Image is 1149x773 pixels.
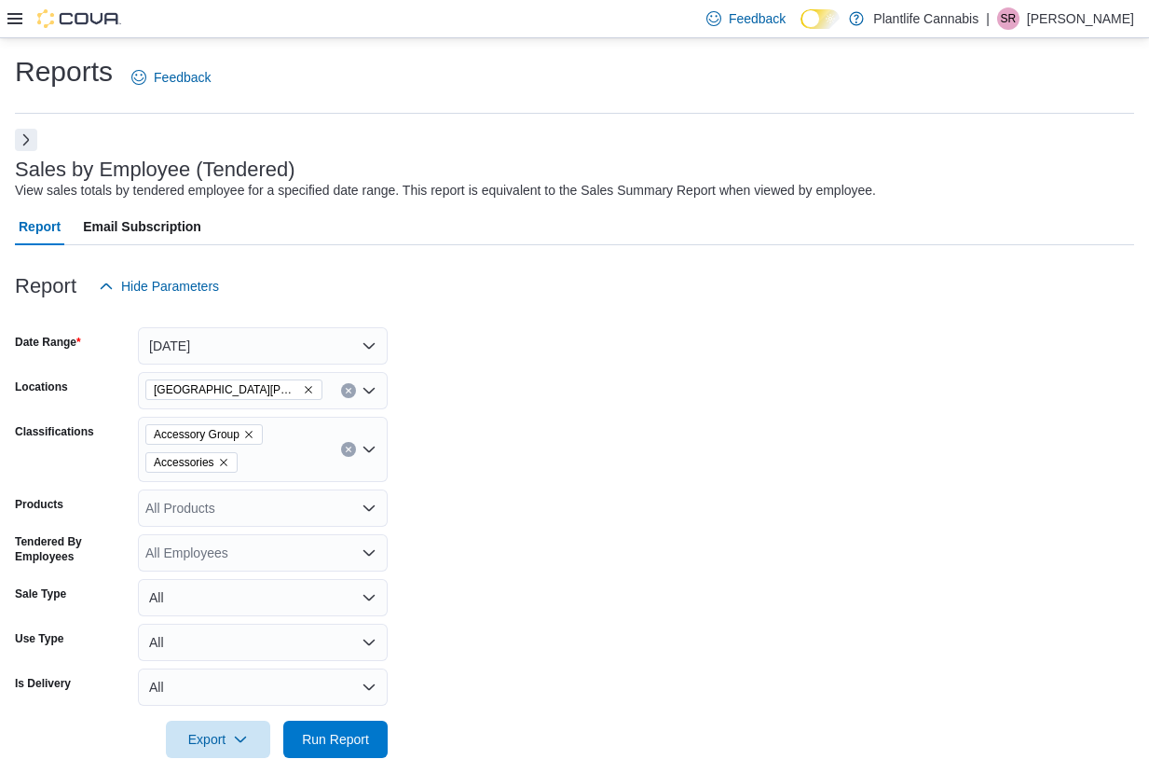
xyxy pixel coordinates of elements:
[15,587,66,601] label: Sale Type
[362,501,376,516] button: Open list of options
[341,442,356,457] button: Clear input
[1001,7,1017,30] span: SR
[166,721,270,758] button: Export
[15,534,130,564] label: Tendered By Employees
[15,380,68,394] label: Locations
[37,9,121,28] img: Cova
[15,275,76,297] h3: Report
[362,442,376,457] button: Open list of options
[15,497,63,512] label: Products
[154,380,299,399] span: [GEOGRAPHIC_DATA][PERSON_NAME] - [GEOGRAPHIC_DATA]
[154,425,239,444] span: Accessory Group
[997,7,1019,30] div: Skyler Rowsell
[15,676,71,691] label: Is Delivery
[138,624,388,661] button: All
[91,268,226,305] button: Hide Parameters
[15,159,295,181] h3: Sales by Employee (Tendered)
[986,7,990,30] p: |
[218,457,229,468] button: Remove Accessories from selection in this group
[19,208,61,245] span: Report
[154,453,214,472] span: Accessories
[800,9,840,29] input: Dark Mode
[138,327,388,365] button: [DATE]
[15,53,113,90] h1: Reports
[15,631,63,646] label: Use Type
[1027,7,1134,30] p: [PERSON_NAME]
[15,129,37,151] button: Next
[729,9,786,28] span: Feedback
[362,545,376,560] button: Open list of options
[800,29,801,30] span: Dark Mode
[138,669,388,706] button: All
[362,383,376,398] button: Open list of options
[145,424,263,445] span: Accessory Group
[15,181,876,200] div: View sales totals by tendered employee for a specified date range. This report is equivalent to t...
[177,721,259,758] span: Export
[145,452,238,473] span: Accessories
[283,721,388,758] button: Run Report
[243,429,254,440] button: Remove Accessory Group from selection in this group
[15,424,94,439] label: Classifications
[154,68,211,87] span: Feedback
[124,59,218,96] a: Feedback
[341,383,356,398] button: Clear input
[83,208,201,245] span: Email Subscription
[873,7,978,30] p: Plantlife Cannabis
[302,730,369,749] span: Run Report
[15,335,81,350] label: Date Range
[138,579,388,616] button: All
[145,380,322,400] span: Fort McMurray - Eagle Ridge
[303,384,314,395] button: Remove Fort McMurray - Eagle Ridge from selection in this group
[121,277,219,296] span: Hide Parameters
